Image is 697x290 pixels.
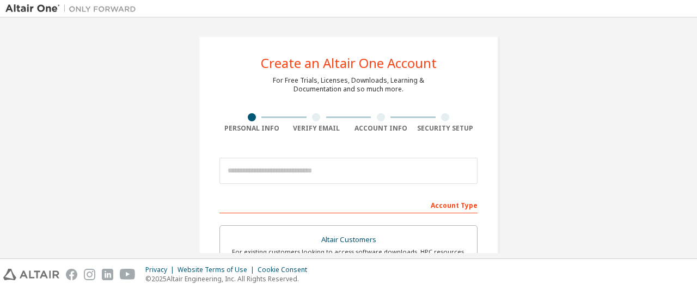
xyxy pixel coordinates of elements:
img: facebook.svg [66,269,77,280]
div: Account Type [219,196,478,213]
div: Create an Altair One Account [261,57,437,70]
div: Security Setup [413,124,478,133]
div: Personal Info [219,124,284,133]
img: youtube.svg [120,269,136,280]
div: Account Info [348,124,413,133]
img: altair_logo.svg [3,269,59,280]
div: Privacy [145,266,178,274]
img: Altair One [5,3,142,14]
div: Cookie Consent [258,266,314,274]
img: instagram.svg [84,269,95,280]
div: Altair Customers [227,232,470,248]
div: Verify Email [284,124,349,133]
div: For existing customers looking to access software downloads, HPC resources, community, trainings ... [227,248,470,265]
img: linkedin.svg [102,269,113,280]
div: For Free Trials, Licenses, Downloads, Learning & Documentation and so much more. [273,76,424,94]
p: © 2025 Altair Engineering, Inc. All Rights Reserved. [145,274,314,283]
div: Website Terms of Use [178,266,258,274]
